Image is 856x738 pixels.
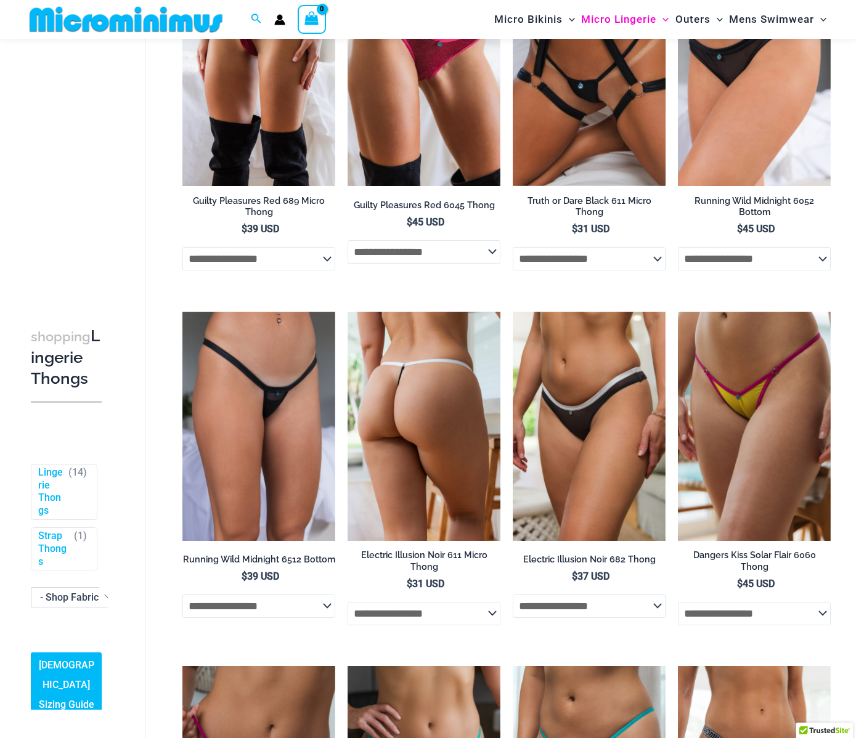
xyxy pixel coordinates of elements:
bdi: 45 USD [407,216,444,228]
span: ( ) [68,466,87,517]
h2: Dangers Kiss Solar Flair 6060 Thong [678,549,831,572]
img: Running Wild Midnight 6512 Bottom 10 [182,312,335,541]
span: 1 [78,530,83,541]
nav: Site Navigation [489,2,831,37]
h2: Guilty Pleasures Red 6045 Thong [348,200,500,211]
img: Electric Illusion Noir Micro 02 [348,312,500,541]
bdi: 39 USD [242,223,279,235]
a: Electric Illusion Noir Micro 01Electric Illusion Noir Micro 02Electric Illusion Noir Micro 02 [348,312,500,541]
img: MM SHOP LOGO FLAT [25,6,227,33]
a: [DEMOGRAPHIC_DATA] Sizing Guide [31,652,102,718]
bdi: 37 USD [572,570,609,582]
span: 14 [72,466,83,478]
span: $ [407,578,412,590]
span: Outers [675,4,711,35]
span: - Shop Fabric Type [31,588,116,607]
a: Lingerie Thongs [38,466,63,517]
a: Mens SwimwearMenu ToggleMenu Toggle [726,4,830,35]
a: Running Wild Midnight 6512 Bottom 10Running Wild Midnight 6512 Bottom 2Running Wild Midnight 6512... [182,312,335,541]
span: Mens Swimwear [729,4,814,35]
a: Electric Illusion Noir 682 Thong [513,554,666,570]
span: $ [407,216,412,228]
a: Truth or Dare Black 611 Micro Thong [513,195,666,223]
span: Micro Lingerie [581,4,656,35]
bdi: 45 USD [737,223,775,235]
h2: Guilty Pleasures Red 689 Micro Thong [182,195,335,218]
h2: Electric Illusion Noir 611 Micro Thong [348,549,500,572]
span: - Shop Fabric Type [40,591,123,603]
span: Micro Bikinis [494,4,563,35]
span: Menu Toggle [563,4,575,35]
span: $ [242,223,247,235]
span: - Shop Fabric Type [31,587,117,607]
h2: Running Wild Midnight 6052 Bottom [678,195,831,218]
a: OutersMenu ToggleMenu Toggle [672,4,726,35]
span: ( ) [74,530,87,568]
span: $ [572,223,577,235]
a: Guilty Pleasures Red 689 Micro Thong [182,195,335,223]
h2: Truth or Dare Black 611 Micro Thong [513,195,666,218]
span: $ [572,570,577,582]
span: $ [737,223,743,235]
a: Electric Illusion Noir 611 Micro Thong [348,549,500,577]
span: shopping [31,329,91,344]
bdi: 31 USD [572,223,609,235]
bdi: 45 USD [737,578,775,590]
bdi: 39 USD [242,570,279,582]
span: Menu Toggle [656,4,669,35]
img: Dangers Kiss Solar Flair 6060 Thong 01 [678,312,831,541]
a: View Shopping Cart, empty [298,5,326,33]
a: Micro BikinisMenu ToggleMenu Toggle [491,4,578,35]
h3: Lingerie Thongs [31,326,102,389]
a: Search icon link [251,12,262,27]
a: Strap Thongs [38,530,68,568]
img: Electric Illusion Noir 682 Thong 01 [513,312,666,541]
a: Dangers Kiss Solar Flair 6060 Thong [678,549,831,577]
span: Menu Toggle [711,4,723,35]
a: Dangers Kiss Solar Flair 6060 Thong 01Dangers Kiss Solar Flair 6060 Thong 02Dangers Kiss Solar Fl... [678,312,831,541]
a: Account icon link [274,14,285,25]
a: Running Wild Midnight 6512 Bottom [182,554,335,570]
a: Electric Illusion Noir 682 Thong 01Electric Illusion Noir 682 Thong 02Electric Illusion Noir 682 ... [513,312,666,541]
h2: Running Wild Midnight 6512 Bottom [182,554,335,566]
h2: Electric Illusion Noir 682 Thong [513,554,666,566]
span: $ [737,578,743,590]
span: $ [242,570,247,582]
span: Menu Toggle [814,4,826,35]
bdi: 31 USD [407,578,444,590]
a: Guilty Pleasures Red 6045 Thong [348,200,500,216]
a: Micro LingerieMenu ToggleMenu Toggle [578,4,672,35]
iframe: TrustedSite Certified [31,41,142,288]
a: Running Wild Midnight 6052 Bottom [678,195,831,223]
